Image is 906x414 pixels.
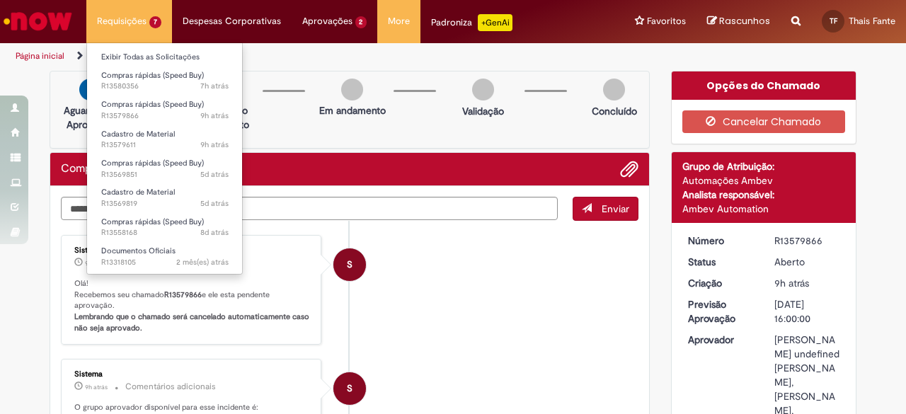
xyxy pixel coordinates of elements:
[11,43,593,69] ul: Trilhas de página
[774,276,840,290] div: 30/09/2025 08:57:19
[125,381,216,393] small: Comentários adicionais
[830,16,837,25] span: TF
[472,79,494,100] img: img-circle-grey.png
[87,185,243,211] a: Aberto R13569819 : Cadastro de Material
[774,277,809,289] span: 9h atrás
[677,234,764,248] dt: Número
[719,14,770,28] span: Rascunhos
[774,297,840,326] div: [DATE] 16:00:00
[347,248,352,282] span: S
[200,227,229,238] span: 8d atrás
[774,255,840,269] div: Aberto
[183,14,281,28] span: Despesas Corporativas
[87,97,243,123] a: Aberto R13579866 : Compras rápidas (Speed Buy)
[677,255,764,269] dt: Status
[79,79,101,100] img: arrow-next.png
[774,234,840,248] div: R13579866
[200,198,229,209] time: 26/09/2025 10:36:05
[176,257,229,268] span: 2 mês(es) atrás
[85,259,108,268] time: 30/09/2025 08:57:32
[677,276,764,290] dt: Criação
[333,248,366,281] div: System
[347,372,352,406] span: S
[101,99,204,110] span: Compras rápidas (Speed Buy)
[101,139,229,151] span: R13579611
[74,370,310,379] div: Sistema
[87,50,243,65] a: Exibir Todas as Solicitações
[176,257,229,268] time: 23/07/2025 17:08:20
[101,257,229,268] span: R13318105
[87,68,243,94] a: Aberto R13580356 : Compras rápidas (Speed Buy)
[647,14,686,28] span: Favoritos
[200,139,229,150] span: 9h atrás
[200,169,229,180] time: 26/09/2025 10:40:13
[85,383,108,391] span: 9h atrás
[682,188,846,202] div: Analista responsável:
[101,129,175,139] span: Cadastro de Material
[682,173,846,188] div: Automações Ambev
[200,110,229,121] span: 9h atrás
[200,81,229,91] time: 30/09/2025 10:10:10
[677,333,764,347] dt: Aprovador
[97,14,147,28] span: Requisições
[74,278,310,334] p: Olá! Recebemos seu chamado e ele esta pendente aprovação.
[1,7,74,35] img: ServiceNow
[85,259,108,268] span: 9h atrás
[200,169,229,180] span: 5d atrás
[849,15,895,27] span: Thais Fante
[61,163,207,176] h2: Compras rápidas (Speed Buy) Histórico de tíquete
[149,16,161,28] span: 7
[603,79,625,100] img: img-circle-grey.png
[341,79,363,100] img: img-circle-grey.png
[87,156,243,182] a: Aberto R13569851 : Compras rápidas (Speed Buy)
[302,14,352,28] span: Aprovações
[200,227,229,238] time: 23/09/2025 10:31:41
[101,70,204,81] span: Compras rápidas (Speed Buy)
[85,383,108,391] time: 30/09/2025 08:57:29
[87,214,243,241] a: Aberto R13558168 : Compras rápidas (Speed Buy)
[431,14,512,31] div: Padroniza
[573,197,638,221] button: Enviar
[200,81,229,91] span: 7h atrás
[677,297,764,326] dt: Previsão Aprovação
[164,289,202,300] b: R13579866
[388,14,410,28] span: More
[672,71,856,100] div: Opções do Chamado
[200,110,229,121] time: 30/09/2025 08:57:21
[200,198,229,209] span: 5d atrás
[101,198,229,209] span: R13569819
[87,127,243,153] a: Aberto R13579611 : Cadastro de Material
[333,372,366,405] div: System
[101,158,204,168] span: Compras rápidas (Speed Buy)
[319,103,386,117] p: Em andamento
[61,197,558,220] textarea: Digite sua mensagem aqui...
[478,14,512,31] p: +GenAi
[620,160,638,178] button: Adicionar anexos
[682,110,846,133] button: Cancelar Chamado
[101,169,229,180] span: R13569851
[592,104,637,118] p: Concluído
[101,227,229,238] span: R13558168
[101,217,204,227] span: Compras rápidas (Speed Buy)
[101,246,176,256] span: Documentos Oficiais
[682,159,846,173] div: Grupo de Atribuição:
[87,243,243,270] a: Aberto R13318105 : Documentos Oficiais
[602,202,629,215] span: Enviar
[682,202,846,216] div: Ambev Automation
[101,187,175,197] span: Cadastro de Material
[355,16,367,28] span: 2
[462,104,504,118] p: Validação
[74,246,310,255] div: Sistema
[707,15,770,28] a: Rascunhos
[16,50,64,62] a: Página inicial
[101,110,229,122] span: R13579866
[86,42,243,275] ul: Requisições
[74,311,311,333] b: Lembrando que o chamado será cancelado automaticamente caso não seja aprovado.
[101,81,229,92] span: R13580356
[56,103,125,132] p: Aguardando Aprovação
[774,277,809,289] time: 30/09/2025 08:57:19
